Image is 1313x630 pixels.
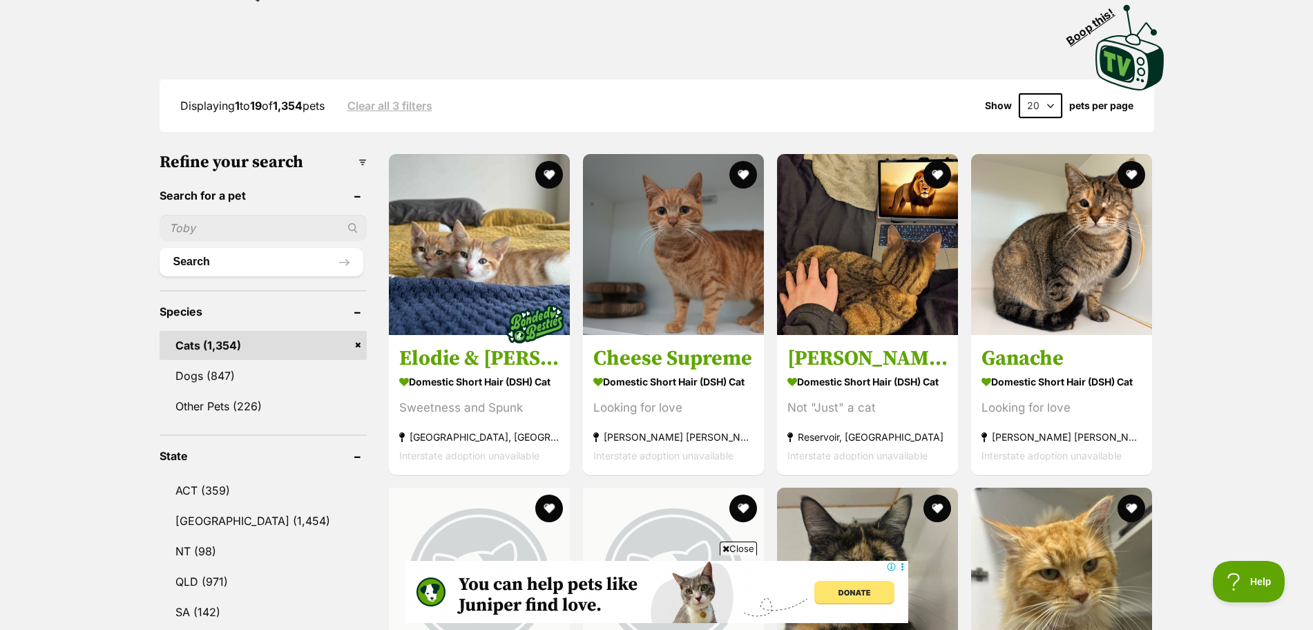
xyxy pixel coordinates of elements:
a: Cats (1,354) [160,331,367,360]
header: State [160,450,367,462]
span: Displaying to of pets [180,99,325,113]
input: Toby [160,215,367,241]
img: Ganache - Domestic Short Hair (DSH) Cat [971,154,1152,335]
strong: Domestic Short Hair (DSH) Cat [593,371,754,391]
h3: Refine your search [160,153,367,172]
button: favourite [535,161,563,189]
span: Close [720,542,757,555]
a: Clear all 3 filters [347,99,432,112]
h3: Ganache [981,345,1142,371]
button: favourite [729,161,757,189]
strong: [GEOGRAPHIC_DATA], [GEOGRAPHIC_DATA] [399,427,559,446]
span: Show [985,100,1012,111]
a: [PERSON_NAME] Domestic Short Hair (DSH) Cat Not "Just" a cat Reservoir, [GEOGRAPHIC_DATA] Interst... [777,334,958,475]
span: Interstate adoption unavailable [593,449,734,461]
img: Sasha - Domestic Short Hair (DSH) Cat [777,154,958,335]
img: Cheese Supreme - Domestic Short Hair (DSH) Cat [583,154,764,335]
strong: Domestic Short Hair (DSH) Cat [981,371,1142,391]
a: QLD (971) [160,567,367,596]
strong: Domestic Short Hair (DSH) Cat [399,371,559,391]
span: Interstate adoption unavailable [399,449,539,461]
strong: Reservoir, [GEOGRAPHIC_DATA] [787,427,948,446]
iframe: Advertisement [405,561,908,623]
strong: [PERSON_NAME] [PERSON_NAME], [GEOGRAPHIC_DATA] [981,427,1142,446]
a: Cheese Supreme Domestic Short Hair (DSH) Cat Looking for love [PERSON_NAME] [PERSON_NAME], [GEOGR... [583,334,764,475]
div: Not "Just" a cat [787,398,948,417]
header: Species [160,305,367,318]
h3: Elodie & [PERSON_NAME] [399,345,559,371]
a: Elodie & [PERSON_NAME] Domestic Short Hair (DSH) Cat Sweetness and Spunk [GEOGRAPHIC_DATA], [GEOG... [389,334,570,475]
span: Interstate adoption unavailable [981,449,1122,461]
button: favourite [923,495,951,522]
button: favourite [729,495,757,522]
button: favourite [1118,495,1146,522]
img: PetRescue TV logo [1095,5,1165,90]
img: Elodie & Etienne - Domestic Short Hair (DSH) Cat [389,154,570,335]
img: bonded besties [501,289,570,358]
strong: 1,354 [273,99,303,113]
label: pets per page [1069,100,1133,111]
a: NT (98) [160,537,367,566]
a: Dogs (847) [160,361,367,390]
div: Looking for love [981,398,1142,417]
a: [GEOGRAPHIC_DATA] (1,454) [160,506,367,535]
a: ACT (359) [160,476,367,505]
a: SA (142) [160,598,367,627]
div: Looking for love [593,398,754,417]
button: favourite [923,161,951,189]
button: Search [160,248,363,276]
a: Other Pets (226) [160,392,367,421]
button: favourite [1118,161,1146,189]
div: Sweetness and Spunk [399,398,559,417]
strong: 19 [250,99,262,113]
a: Ganache Domestic Short Hair (DSH) Cat Looking for love [PERSON_NAME] [PERSON_NAME], [GEOGRAPHIC_D... [971,334,1152,475]
strong: 1 [235,99,240,113]
strong: Domestic Short Hair (DSH) Cat [787,371,948,391]
iframe: Help Scout Beacon - Open [1213,561,1285,602]
header: Search for a pet [160,189,367,202]
span: Interstate adoption unavailable [787,449,928,461]
h3: Cheese Supreme [593,345,754,371]
h3: [PERSON_NAME] [787,345,948,371]
strong: [PERSON_NAME] [PERSON_NAME], [GEOGRAPHIC_DATA] [593,427,754,446]
button: favourite [535,495,563,522]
